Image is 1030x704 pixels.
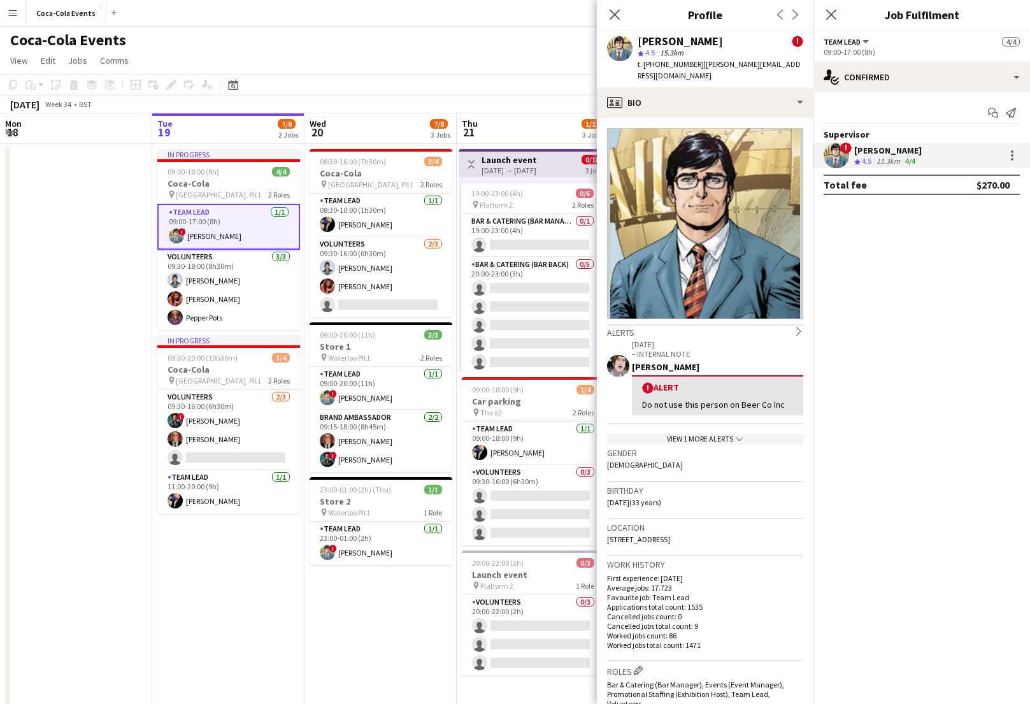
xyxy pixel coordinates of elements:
img: Crew avatar or photo [607,128,803,319]
span: [GEOGRAPHIC_DATA], Plt1 [176,190,261,199]
span: 09:00-18:00 (9h) [168,167,219,176]
span: 09:00-20:00 (11h) [320,330,375,340]
span: 3/4 [424,157,442,166]
span: 4/4 [272,167,290,176]
button: Coca-Cola Events [26,1,106,25]
div: Confirmed [813,62,1030,92]
app-card-role: Volunteers2/309:30-16:00 (6h30m)[PERSON_NAME][PERSON_NAME] [310,237,452,317]
span: Comms [100,55,129,66]
span: 1/1 [424,485,442,494]
span: 1 Role [576,581,594,591]
span: | [PERSON_NAME][EMAIL_ADDRESS][DOMAIN_NAME] [638,59,801,80]
app-card-role: Team Lead1/108:30-10:00 (1h30m)[PERSON_NAME] [310,194,452,237]
button: Team Lead [824,37,871,47]
h3: Location [607,522,803,533]
app-job-card: In progress09:00-18:00 (9h)4/4Coca-Cola [GEOGRAPHIC_DATA], Plt12 RolesTeam Lead1/109:00-17:00 (8h... [157,149,300,330]
span: 0/3 [576,558,594,568]
h3: Profile [597,6,813,23]
h3: Coca-Cola [157,178,300,189]
p: Worked jobs count: 86 [607,631,803,640]
h3: Car parking [462,396,604,407]
div: Alerts [607,324,803,338]
app-card-role: Team Lead1/109:00-17:00 (8h)![PERSON_NAME] [157,204,300,250]
div: 2 Jobs [278,130,298,140]
div: [PERSON_NAME] [632,361,803,373]
span: 4.5 [645,48,655,57]
span: 19 [155,125,173,140]
app-card-role: Brand Ambassador2/209:15-18:00 (8h45m)[PERSON_NAME]![PERSON_NAME] [310,410,452,472]
span: 1/13 [582,119,603,129]
span: ! [329,545,337,552]
span: 7/8 [278,119,296,129]
span: Edit [41,55,55,66]
div: 09:00-17:00 (8h) [824,47,1020,57]
h3: Roles [607,664,803,677]
app-job-card: 23:00-01:00 (2h) (Thu)1/1Store 2 Waterloo Plt11 RoleTeam Lead1/123:00-01:00 (2h)![PERSON_NAME] [310,477,452,565]
p: Cancelled jobs total count: 9 [607,621,803,631]
div: In progress [157,335,300,345]
a: Jobs [63,52,92,69]
h3: Birthday [607,485,803,496]
div: BST [79,99,92,109]
span: 3/4 [272,353,290,363]
span: Wed [310,118,326,129]
app-card-role: Team Lead1/111:00-20:00 (9h)[PERSON_NAME] [157,470,300,514]
p: Worked jobs total count: 1471 [607,640,803,650]
div: 3 jobs [585,164,603,175]
span: 2 Roles [268,190,290,199]
span: 2 Roles [572,200,594,210]
h3: Work history [607,559,803,570]
p: Favourite job: Team Lead [607,593,803,602]
p: First experience: [DATE] [607,573,803,583]
span: ! [178,228,186,236]
span: ! [642,382,654,394]
h3: Launch event [462,569,604,580]
app-job-card: 09:00-20:00 (11h)3/3Store 1 Waterloo Plt12 RolesTeam Lead1/109:00-20:00 (11h)![PERSON_NAME]Brand ... [310,322,452,472]
div: 15.3km [874,156,903,167]
div: [PERSON_NAME] [854,145,922,156]
div: Alert [642,382,793,394]
h3: Job Fulfilment [813,6,1030,23]
div: Bio [597,87,813,118]
app-job-card: 19:00-23:00 (4h)0/6 Platform 22 RolesBar & Catering (Bar Manager)0/119:00-23:00 (4h) Bar & Cateri... [461,183,604,372]
span: Jobs [68,55,87,66]
span: Tue [157,118,173,129]
h3: Launch event [482,154,537,166]
app-job-card: 20:00-22:00 (2h)0/3Launch event Platform 21 RoleVolunteers0/320:00-22:00 (2h) [462,550,604,675]
span: Platform 2 [480,200,513,210]
span: 2 Roles [573,408,594,417]
span: ! [177,413,185,420]
span: 23:00-01:00 (2h) (Thu) [320,485,391,494]
h3: Coca-Cola [310,168,452,179]
span: Team Lead [824,37,861,47]
span: Thu [462,118,478,129]
div: View 1 more alerts [607,434,803,445]
div: Supervisor [813,129,1030,140]
div: 3 Jobs [431,130,450,140]
span: Mon [5,118,22,129]
span: ! [329,452,337,459]
span: [DEMOGRAPHIC_DATA] [607,460,683,470]
span: 20:00-22:00 (2h) [472,558,524,568]
span: 2 Roles [420,180,442,189]
span: [GEOGRAPHIC_DATA], Plt1 [176,376,261,385]
div: 09:00-18:00 (9h)1/4Car parking The o22 RolesTeam Lead1/109:00-18:00 (9h)[PERSON_NAME]Volunteers0/... [462,377,604,545]
span: 0/18 [582,155,603,164]
span: 4.5 [862,156,871,166]
span: 2 Roles [420,353,442,363]
span: 7/8 [430,119,448,129]
span: t. [PHONE_NUMBER] [638,59,704,69]
span: View [10,55,28,66]
h3: Store 1 [310,341,452,352]
span: 1/4 [576,385,594,394]
h3: Gender [607,447,803,459]
div: In progress09:30-20:00 (10h30m)3/4Coca-Cola [GEOGRAPHIC_DATA], Plt12 RolesVolunteers2/309:30-16:0... [157,335,300,514]
span: ! [329,390,337,398]
span: [DATE] (33 years) [607,498,661,507]
span: [GEOGRAPHIC_DATA], Plt1 [328,180,413,189]
span: Waterloo Plt1 [328,353,370,363]
p: Average jobs: 17.723 [607,583,803,593]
